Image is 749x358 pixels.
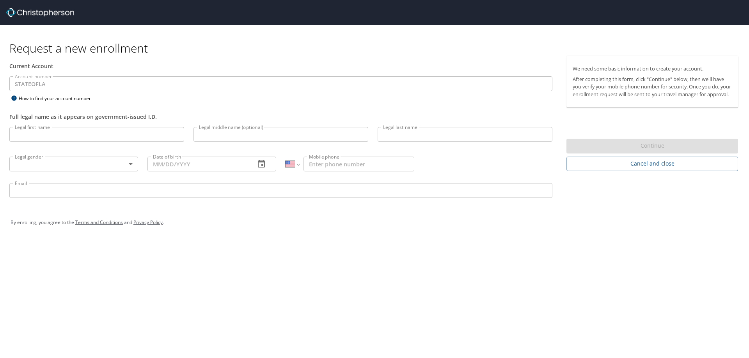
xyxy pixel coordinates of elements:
[566,157,738,171] button: Cancel and close
[573,65,732,72] p: We need some basic information to create your account.
[11,213,738,232] div: By enrolling, you agree to the and .
[133,219,163,226] a: Privacy Policy
[573,76,732,98] p: After completing this form, click "Continue" below, then we'll have you verify your mobile phone ...
[9,157,138,171] div: ​
[9,41,744,56] h1: Request a new enrollment
[573,159,732,169] span: Cancel and close
[6,8,74,17] img: cbt logo
[304,157,414,171] input: Enter phone number
[147,157,249,171] input: MM/DD/YYYY
[9,113,552,121] div: Full legal name as it appears on government-issued I.D.
[9,93,107,103] div: How to find your account number
[9,62,552,70] div: Current Account
[75,219,123,226] a: Terms and Conditions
